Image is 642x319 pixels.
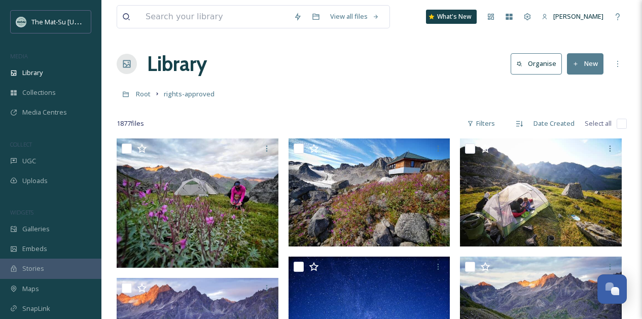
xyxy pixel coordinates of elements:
span: Collections [22,88,56,97]
span: WIDGETS [10,208,33,216]
div: Date Created [528,114,580,133]
a: Library [147,49,207,79]
span: SnapLink [22,304,50,313]
span: Galleries [22,224,50,234]
a: Root [136,88,151,100]
a: [PERSON_NAME] [537,7,609,26]
span: Select all [585,119,612,128]
span: rights-approved [164,89,215,98]
span: 1877 file s [117,119,144,128]
img: matt_wild_IG-akwild_3-Matt%20Wild.jpg [460,138,622,246]
span: Library [22,68,43,78]
div: Filters [462,114,500,133]
span: Maps [22,284,39,294]
button: Open Chat [597,274,627,304]
a: Organise [511,53,567,74]
img: Social_thumbnail.png [16,17,26,27]
span: Uploads [22,176,48,186]
button: Organise [511,53,562,74]
a: What's New [426,10,477,24]
span: COLLECT [10,140,32,148]
span: Media Centres [22,108,67,117]
button: New [567,53,603,74]
a: rights-approved [164,88,215,100]
img: matt_wild_IG-akwild_2-Matt%20Wild.jpg [289,138,450,246]
span: Stories [22,264,44,273]
span: UGC [22,156,36,166]
span: MEDIA [10,52,28,60]
input: Search your library [140,6,289,28]
img: matt_wild_IG-akwild_1-Matt%20Wild.jpg [117,138,278,268]
span: The Mat-Su [US_STATE] [31,17,102,26]
span: Embeds [22,244,47,254]
a: View all files [325,7,384,26]
span: [PERSON_NAME] [553,12,603,21]
span: Root [136,89,151,98]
